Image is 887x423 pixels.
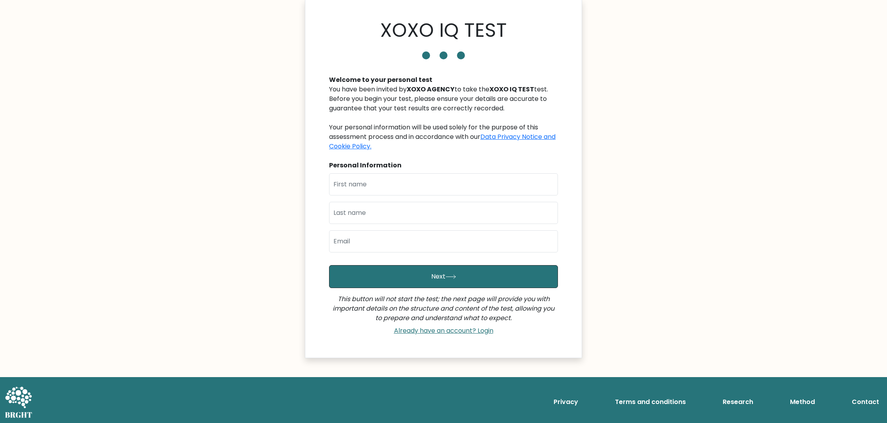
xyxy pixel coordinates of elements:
[329,161,558,170] div: Personal Information
[489,85,534,94] b: XOXO IQ TEST
[329,265,558,288] button: Next
[329,202,558,224] input: Last name
[719,394,756,410] a: Research
[391,326,497,335] a: Already have an account? Login
[787,394,818,410] a: Method
[329,132,556,151] a: Data Privacy Notice and Cookie Policy.
[329,75,558,85] div: Welcome to your personal test
[329,173,558,195] input: First name
[333,294,554,322] i: This button will not start the test; the next page will provide you with important details on the...
[380,19,507,42] h1: XOXO IQ TEST
[407,85,455,94] b: XOXO AGENCY
[329,85,558,151] div: You have been invited by to take the test. Before you begin your test, please ensure your details...
[849,394,882,410] a: Contact
[550,394,581,410] a: Privacy
[329,230,558,252] input: Email
[612,394,689,410] a: Terms and conditions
